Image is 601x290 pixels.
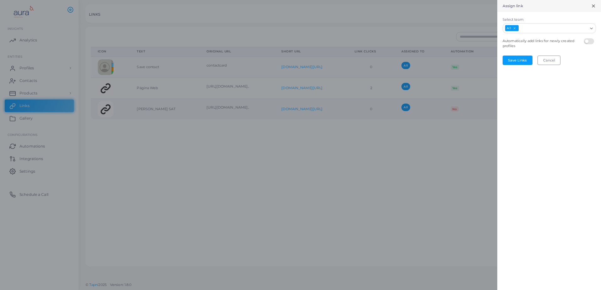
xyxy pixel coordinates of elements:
h5: Assign link [503,4,523,8]
button: Save Links [503,56,532,65]
div: Search for option [503,23,596,33]
label: Select team [503,17,596,22]
button: Cancel [538,56,560,65]
span: All [505,25,519,31]
input: Search for option [519,25,587,32]
button: Deselect All [512,26,517,30]
legend: Automatically add links for newly created profiles [501,37,582,51]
